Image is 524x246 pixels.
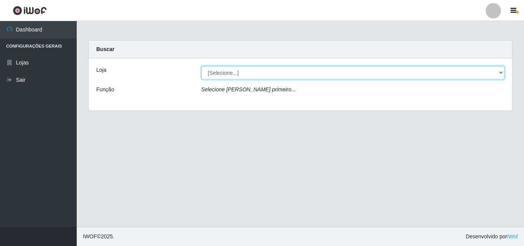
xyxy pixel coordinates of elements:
[96,66,106,74] label: Loja
[466,233,518,241] span: Desenvolvido por
[96,86,114,94] label: Função
[13,6,47,15] img: CoreUI Logo
[83,233,97,239] span: IWOF
[201,86,296,92] i: Selecione [PERSON_NAME] primeiro...
[83,233,114,241] span: © 2025 .
[507,233,518,239] a: iWof
[96,46,114,52] strong: Buscar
